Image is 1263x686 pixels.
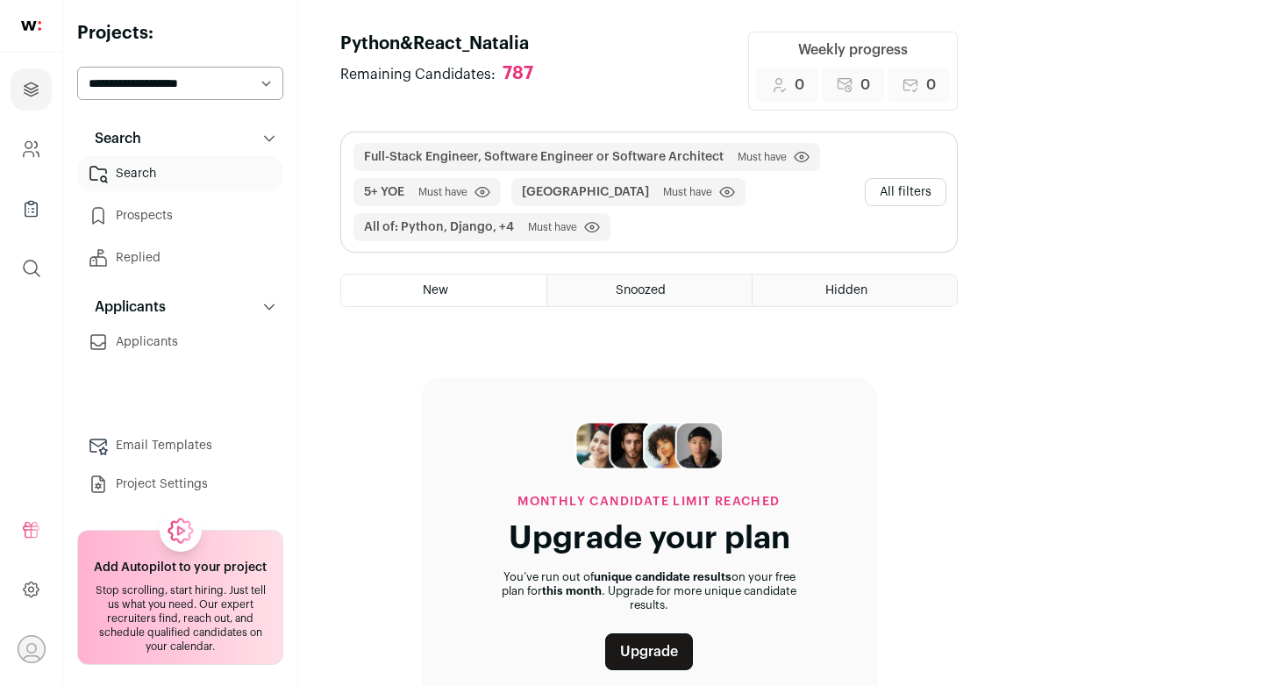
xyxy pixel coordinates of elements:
button: Open dropdown [18,635,46,663]
img: wellfound-shorthand-0d5821cbd27db2630d0214b213865d53afaa358527fdda9d0ea32b1df1b89c2c.svg [21,21,41,31]
button: Full-Stack Engineer, Software Engineer or Software Architect [364,148,724,166]
span: Must have [663,185,712,199]
span: this month [542,585,602,597]
span: Must have [528,220,577,234]
button: Search [77,121,283,156]
span: Must have [738,150,787,164]
p: Search [84,128,141,149]
button: All of: Python, Django, +4 [364,218,514,236]
span: New [423,284,448,297]
div: Weekly progress [798,39,908,61]
a: Search [77,156,283,191]
div: 787 [503,63,533,85]
span: unique candidate results [594,571,731,582]
a: Snoozed [547,275,752,306]
a: Email Templates [77,428,283,463]
span: Hidden [825,284,867,297]
a: Add Autopilot to your project Stop scrolling, start hiring. Just tell us what you need. Our exper... [77,530,283,665]
a: Replied [77,240,283,275]
a: Projects [11,68,52,111]
a: Upgrade [605,633,693,670]
span: Remaining Candidates: [340,64,496,85]
a: Prospects [77,198,283,233]
p: Applicants [84,297,166,318]
span: Must have [418,185,467,199]
p: Monthly candidate limit reached [517,493,780,511]
h2: Projects: [77,21,283,46]
a: Company and ATS Settings [11,128,52,170]
h2: Add Autopilot to your project [94,559,267,576]
button: All filters [865,178,946,206]
img: stacked-candidate-avatars-9de0bb2d67150df5ec4c80acfb21cda710addba2bc57f4a2a195aea4b83d4348.png [574,419,724,472]
a: Applicants [77,325,283,360]
span: Snoozed [616,284,666,297]
h1: Python&React_Natalia [340,32,551,56]
a: Company Lists [11,188,52,230]
span: 0 [926,75,936,96]
a: Project Settings [77,467,283,502]
span: 0 [795,75,804,96]
p: You’ve run out of on your free plan for . Upgrade for more unique candidate results. [463,570,835,612]
p: Upgrade your plan [509,521,790,556]
button: Applicants [77,289,283,325]
a: Hidden [753,275,957,306]
span: 0 [860,75,870,96]
button: [GEOGRAPHIC_DATA] [522,183,649,201]
button: 5+ YOE [364,183,404,201]
div: Stop scrolling, start hiring. Just tell us what you need. Our expert recruiters find, reach out, ... [89,583,272,654]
